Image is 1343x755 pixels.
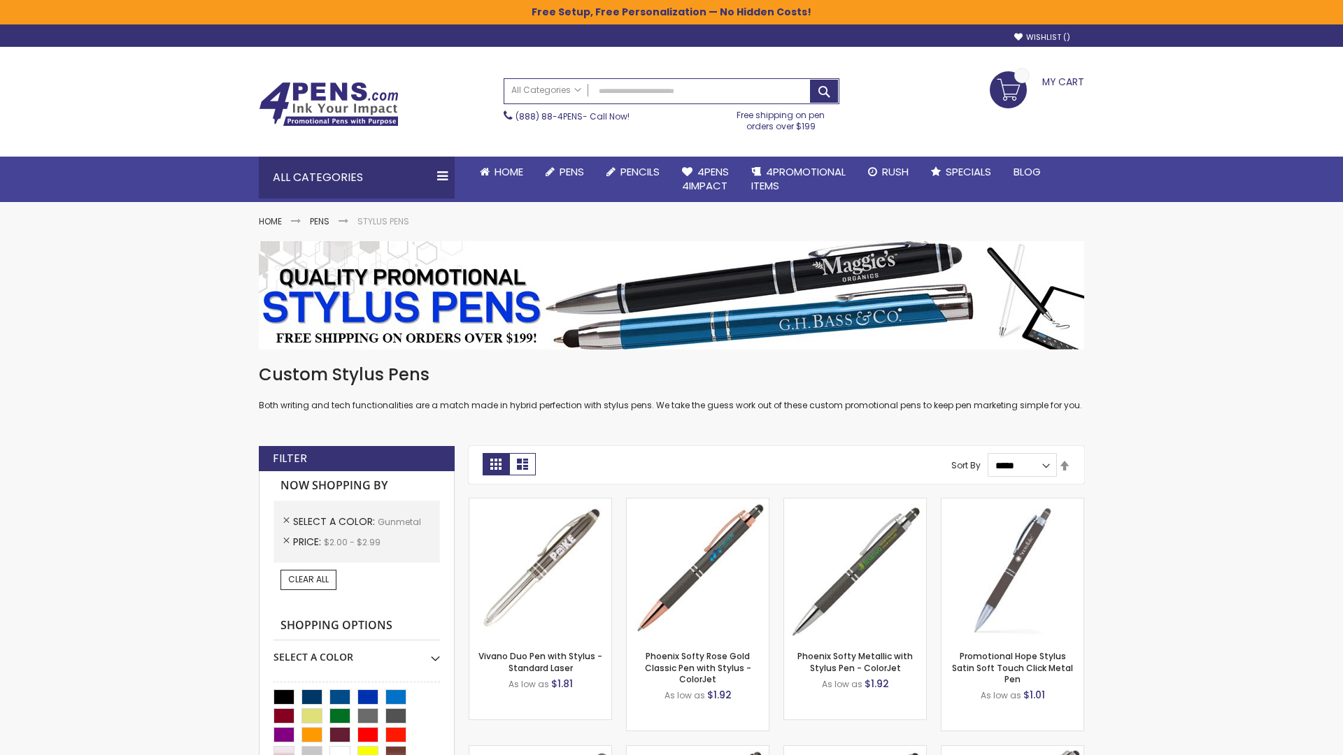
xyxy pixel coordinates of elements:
[707,688,732,702] span: $1.92
[469,157,534,187] a: Home
[865,677,889,691] span: $1.92
[620,164,660,179] span: Pencils
[740,157,857,202] a: 4PROMOTIONALITEMS
[509,678,549,690] span: As low as
[951,459,981,471] label: Sort By
[483,453,509,475] strong: Grid
[293,515,378,528] span: Select A Color
[857,157,920,187] a: Rush
[671,157,740,202] a: 4Pens4impact
[293,535,324,549] span: Price
[259,241,1084,350] img: Stylus Pens
[784,498,926,510] a: Phoenix Softy Metallic with Stylus Pen - ColorJet-Gunmetal
[516,110,630,122] span: - Call Now!
[723,104,840,132] div: Free shipping on pen orders over $199
[645,650,751,684] a: Phoenix Softy Rose Gold Classic Pen with Stylus - ColorJet
[516,110,583,122] a: (888) 88-4PENS
[534,157,595,187] a: Pens
[259,364,1084,412] div: Both writing and tech functionalities are a match made in hybrid perfection with stylus pens. We ...
[941,498,1083,640] img: Promotional Hope Stylus Satin Soft Touch Click Metal Pen-Gunmetal
[751,164,846,193] span: 4PROMOTIONAL ITEMS
[280,570,336,589] a: Clear All
[784,498,926,640] img: Phoenix Softy Metallic with Stylus Pen - ColorJet-Gunmetal
[797,650,913,673] a: Phoenix Softy Metallic with Stylus Pen - ColorJet
[259,157,455,199] div: All Categories
[952,650,1073,684] a: Promotional Hope Stylus Satin Soft Touch Click Metal Pen
[627,498,769,640] img: Phoenix Softy Rose Gold Classic Pen with Stylus - ColorJet-Gunmetal
[478,650,602,673] a: Vivano Duo Pen with Stylus - Standard Laser
[1014,164,1041,179] span: Blog
[469,498,611,510] a: Vivano Duo Pen with Stylus - Standard Laser-Gunmetal
[627,498,769,510] a: Phoenix Softy Rose Gold Classic Pen with Stylus - ColorJet-Gunmetal
[273,611,440,641] strong: Shopping Options
[665,689,705,701] span: As low as
[469,498,611,640] img: Vivano Duo Pen with Stylus - Standard Laser-Gunmetal
[273,471,440,501] strong: Now Shopping by
[920,157,1002,187] a: Specials
[324,536,381,548] span: $2.00 - $2.99
[941,498,1083,510] a: Promotional Hope Stylus Satin Soft Touch Click Metal Pen-Gunmetal
[273,451,307,466] strong: Filter
[273,640,440,664] div: Select A Color
[551,677,573,691] span: $1.81
[946,164,991,179] span: Specials
[1023,688,1045,702] span: $1.01
[310,215,329,227] a: Pens
[259,215,282,227] a: Home
[288,573,329,585] span: Clear All
[259,364,1084,386] h1: Custom Stylus Pens
[682,164,729,193] span: 4Pens 4impact
[495,164,523,179] span: Home
[981,689,1021,701] span: As low as
[1014,32,1070,43] a: Wishlist
[511,85,581,96] span: All Categories
[882,164,909,179] span: Rush
[357,215,409,227] strong: Stylus Pens
[378,516,421,528] span: Gunmetal
[1002,157,1052,187] a: Blog
[822,678,862,690] span: As low as
[560,164,584,179] span: Pens
[595,157,671,187] a: Pencils
[259,82,399,127] img: 4Pens Custom Pens and Promotional Products
[504,79,588,102] a: All Categories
